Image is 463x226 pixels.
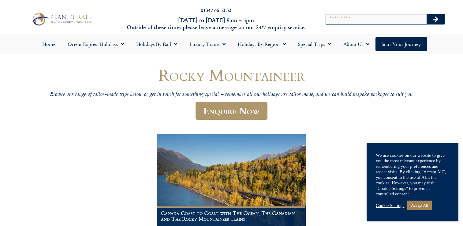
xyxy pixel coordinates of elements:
[48,91,415,98] p: Browse our range of tailor-made trips below or get in touch for something special – remember all ...
[337,37,375,51] a: About Us
[3,37,460,51] nav: Menu
[130,37,183,51] a: Holidays by Rail
[201,6,231,13] a: 01347 66 53 33
[292,37,337,51] a: Special Trips
[30,11,93,27] img: Planet Rail Train Holidays Logo
[427,14,444,24] button: Search
[375,37,427,51] a: Start your Journey
[183,37,232,51] a: Luxury Trains
[36,37,62,51] a: Home
[161,210,302,222] h1: Canada Coast to Coast with The Ocean, The Canadian and The Rocky Mountaineer trains
[62,37,130,51] a: Orient Express Holidays
[407,201,432,210] a: Accept All
[376,153,449,197] div: We use cookies on our website to give you the most relevant experience by remembering your prefer...
[48,66,415,84] h1: Rocky Mountaineer
[125,17,307,31] h6: [DATE] to [DATE] 9am – 5pm Outside of these times please leave a message on our 24/7 enquiry serv...
[196,102,267,120] a: Enquire Now
[232,37,292,51] a: Holidays by Region
[376,203,404,208] a: Cookie Settings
